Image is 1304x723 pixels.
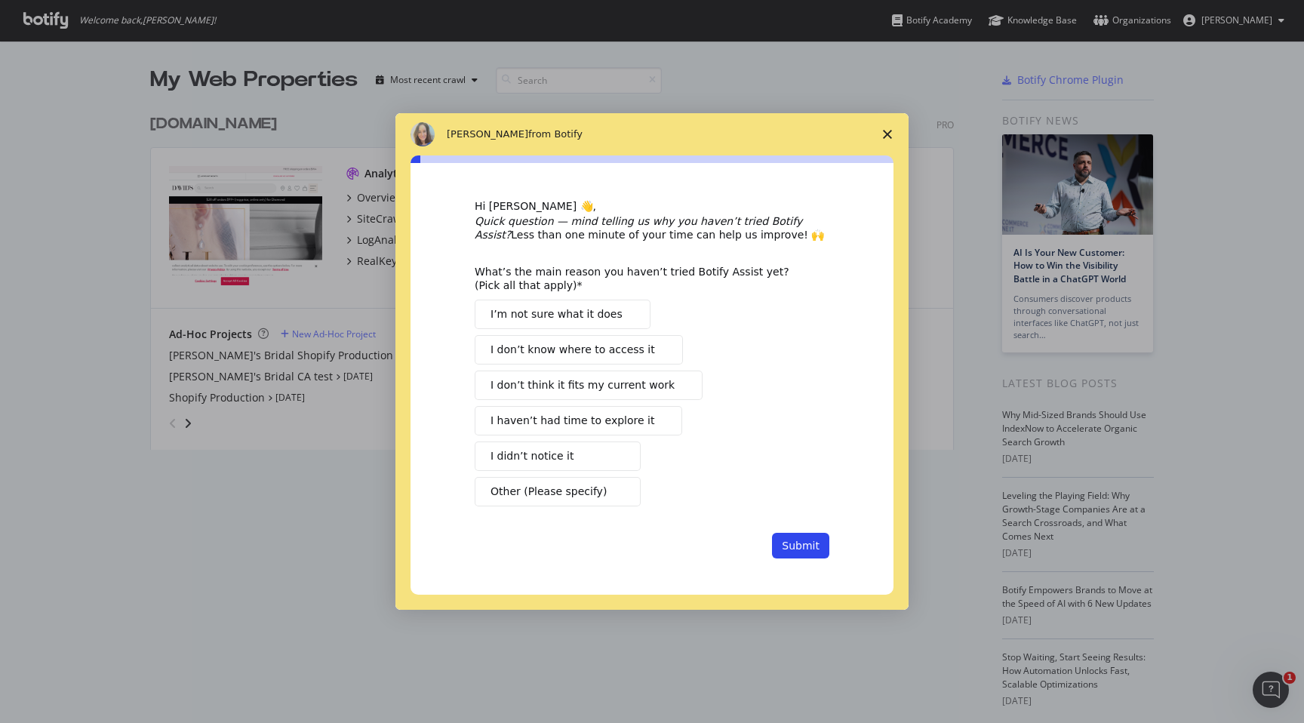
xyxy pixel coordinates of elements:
button: I don’t know where to access it [475,335,683,365]
span: from Botify [528,128,583,140]
button: Submit [772,533,829,558]
button: I haven’t had time to explore it [475,406,682,435]
span: I’m not sure what it does [491,306,623,322]
span: I didn’t notice it [491,448,574,464]
div: Less than one minute of your time can help us improve! 🙌 [475,214,829,242]
div: Hi [PERSON_NAME] 👋, [475,199,829,214]
button: Other (Please specify) [475,477,641,506]
button: I’m not sure what it does [475,300,650,329]
button: I don’t think it fits my current work [475,371,703,400]
span: I don’t think it fits my current work [491,377,675,393]
div: What’s the main reason you haven’t tried Botify Assist yet? (Pick all that apply) [475,265,807,292]
i: Quick question — mind telling us why you haven’t tried Botify Assist? [475,215,802,241]
span: I don’t know where to access it [491,342,655,358]
span: I haven’t had time to explore it [491,413,654,429]
span: [PERSON_NAME] [447,128,528,140]
span: Other (Please specify) [491,484,607,500]
img: Profile image for Colleen [411,122,435,146]
button: I didn’t notice it [475,441,641,471]
span: Close survey [866,113,909,155]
